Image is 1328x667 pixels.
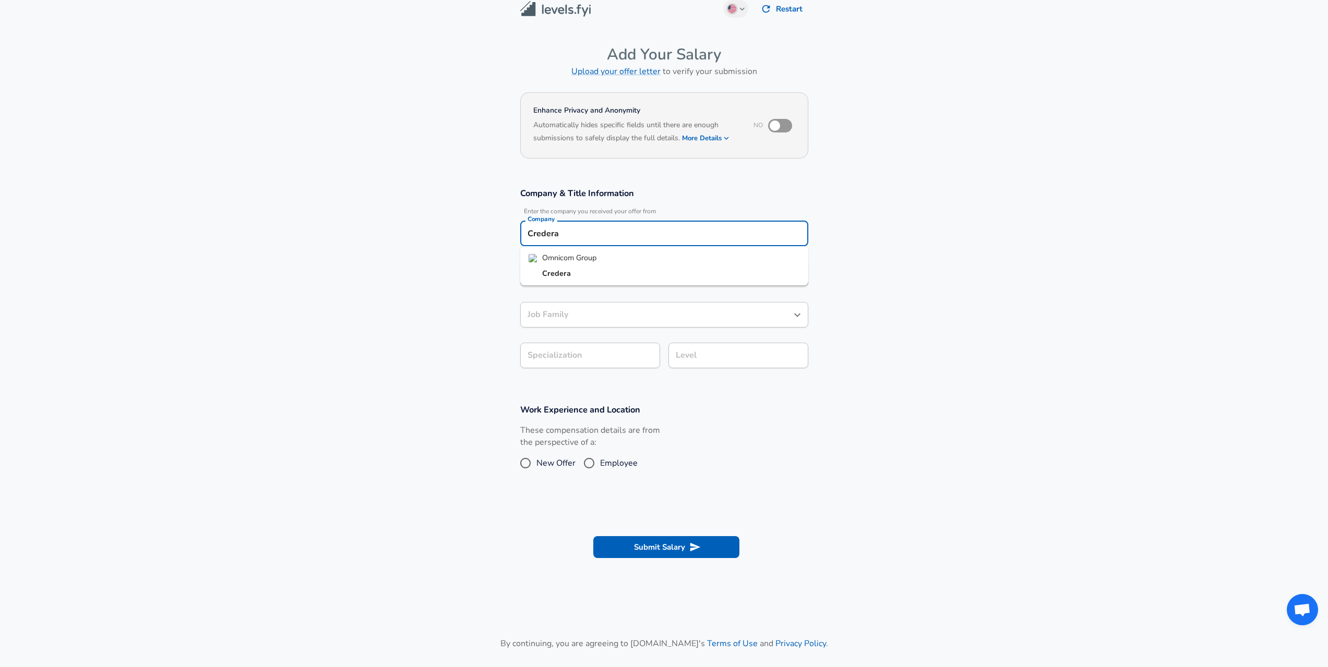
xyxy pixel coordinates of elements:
[528,216,555,222] label: Company
[520,404,808,416] h3: Work Experience and Location
[542,268,571,278] strong: Credera
[525,225,804,241] input: Google
[520,187,808,199] h3: Company & Title Information
[775,638,826,649] a: Privacy Policy
[520,64,808,79] h6: to verify your submission
[520,208,808,215] span: Enter the company you received your offer from
[753,121,763,129] span: No
[790,308,805,322] button: Open
[600,457,638,469] span: Employee
[542,252,596,263] span: Omnicom Group
[529,254,538,262] img: omnicomgroup.com
[533,119,739,145] h6: Automatically hides specific fields until there are enough submissions to safely display the full...
[536,457,576,469] span: New Offer
[673,347,804,363] input: L3
[593,536,739,558] button: Submit Salary
[520,343,660,368] input: Specialization
[707,638,758,649] a: Terms of Use
[525,307,788,323] input: Software Engineer
[1287,594,1318,625] div: Open chat
[682,131,730,145] button: More Details
[571,66,661,77] a: Upload your offer letter
[728,5,736,13] img: English (US)
[520,1,591,17] img: Levels.fyi
[520,45,808,64] h4: Add Your Salary
[533,105,739,116] h4: Enhance Privacy and Anonymity
[520,425,660,448] label: These compensation details are from the perspective of a:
